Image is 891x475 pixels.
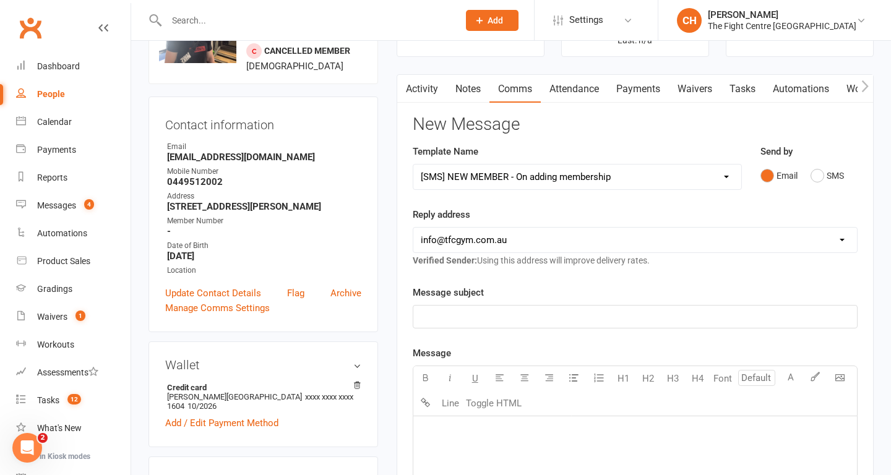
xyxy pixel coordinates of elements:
a: Update Contact Details [165,286,261,301]
label: Message subject [413,285,484,300]
a: Payments [16,136,131,164]
a: People [16,80,131,108]
span: Using this address will improve delivery rates. [413,255,650,265]
span: Add [488,15,503,25]
button: Font [710,366,735,391]
a: Gradings [16,275,131,303]
div: Automations [37,228,87,238]
button: Line [438,391,463,416]
a: Comms [489,75,541,103]
label: Send by [760,144,793,159]
div: Member Number [167,215,361,227]
a: Messages 4 [16,192,131,220]
div: Assessments [37,367,98,377]
a: Add / Edit Payment Method [165,416,278,430]
a: Automations [16,220,131,247]
a: Activity [397,75,447,103]
div: Tasks [37,395,59,405]
a: Calendar [16,108,131,136]
button: H2 [636,366,661,391]
div: The Fight Centre [GEOGRAPHIC_DATA] [708,20,856,32]
span: 1 [75,310,85,321]
button: Email [760,164,798,187]
button: SMS [811,164,844,187]
a: Clubworx [15,12,46,43]
div: Dashboard [37,61,80,71]
a: Reports [16,164,131,192]
span: 10/2026 [187,401,217,411]
button: H4 [686,366,710,391]
button: Add [466,10,519,31]
iframe: Intercom live chat [12,433,42,463]
div: [PERSON_NAME] [708,9,856,20]
div: People [37,89,65,99]
span: 4 [84,199,94,210]
div: Gradings [37,284,72,294]
span: 12 [67,394,81,404]
span: Cancelled member [264,46,350,56]
a: Waivers [669,75,721,103]
div: Payments [37,145,76,155]
div: Waivers [37,312,67,322]
a: Notes [447,75,489,103]
h3: New Message [413,115,858,134]
label: Template Name [413,144,478,159]
a: Automations [764,75,838,103]
a: What's New [16,414,131,442]
a: Waivers 1 [16,303,131,331]
a: Product Sales [16,247,131,275]
input: Default [738,370,775,386]
span: 2 [38,433,48,443]
div: CH [677,8,702,33]
strong: Verified Sender: [413,255,477,265]
a: Archive [330,286,361,301]
a: Attendance [541,75,608,103]
button: Toggle HTML [463,391,525,416]
div: Workouts [37,340,74,349]
strong: Credit card [167,383,355,392]
div: Email [167,141,361,153]
a: Workouts [16,331,131,359]
input: Search... [163,12,450,29]
a: Dashboard [16,53,131,80]
div: Calendar [37,117,72,127]
li: [PERSON_NAME][GEOGRAPHIC_DATA] [165,381,361,413]
a: Payments [608,75,669,103]
button: H1 [611,366,636,391]
button: U [463,366,488,391]
span: Settings [569,6,603,34]
h3: Contact information [165,113,361,132]
strong: [STREET_ADDRESS][PERSON_NAME] [167,201,361,212]
strong: 0449512002 [167,176,361,187]
span: [DEMOGRAPHIC_DATA] [246,61,343,72]
div: Address [167,190,361,202]
button: H3 [661,366,686,391]
div: Product Sales [37,256,90,266]
a: Assessments [16,359,131,387]
a: Tasks [721,75,764,103]
strong: [DATE] [167,250,361,262]
button: A [778,366,803,391]
div: Mobile Number [167,166,361,178]
a: Manage Comms Settings [165,301,270,315]
h3: Wallet [165,358,361,372]
strong: [EMAIL_ADDRESS][DOMAIN_NAME] [167,152,361,163]
a: Flag [287,286,304,301]
label: Message [413,346,451,361]
span: xxxx xxxx xxxx 1604 [167,392,353,411]
div: Reports [37,173,67,182]
div: What's New [37,423,82,433]
div: Date of Birth [167,240,361,252]
span: U [472,373,478,384]
label: Reply address [413,207,470,222]
strong: - [167,226,361,237]
div: Messages [37,200,76,210]
div: Location [167,265,361,276]
a: Tasks 12 [16,387,131,414]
